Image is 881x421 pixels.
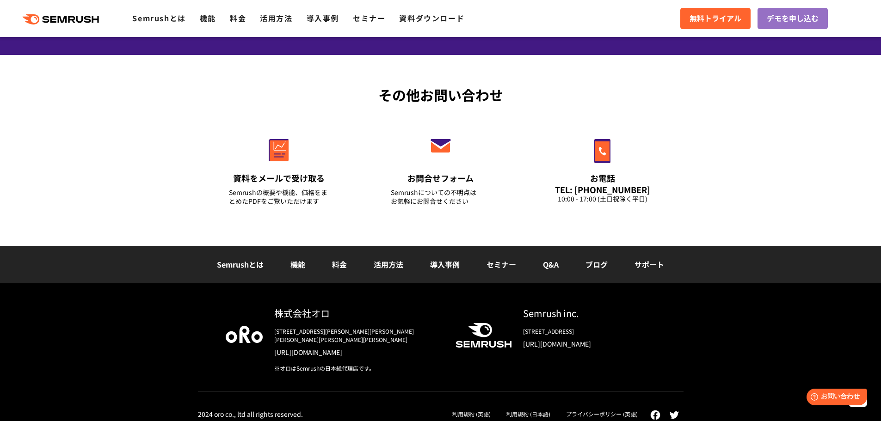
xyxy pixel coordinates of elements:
[132,12,185,24] a: Semrushとは
[391,188,491,206] div: Semrushについての不明点は お気軽にお問合せください
[799,385,871,411] iframe: Help widget launcher
[274,327,441,344] div: [STREET_ADDRESS][PERSON_NAME][PERSON_NAME][PERSON_NAME][PERSON_NAME][PERSON_NAME]
[290,259,305,270] a: 機能
[217,259,264,270] a: Semrushとは
[226,326,263,342] img: oro company
[553,195,653,203] div: 10:00 - 17:00 (土日祝除く平日)
[650,410,660,420] img: facebook
[200,12,216,24] a: 機能
[274,306,441,320] div: 株式会社オロ
[543,259,559,270] a: Q&A
[307,12,339,24] a: 導入事例
[399,12,464,24] a: 資料ダウンロード
[506,410,550,418] a: 利用規約 (日本語)
[670,411,679,419] img: twitter
[332,259,347,270] a: 料金
[767,12,819,24] span: デモを申し込む
[371,119,510,217] a: お問合せフォーム Semrushについての不明点はお気軽にお問合せください
[198,410,303,418] div: 2024 oro co., ltd all rights reserved.
[274,348,441,357] a: [URL][DOMAIN_NAME]
[566,410,638,418] a: プライバシーポリシー (英語)
[229,188,329,206] div: Semrushの概要や機能、価格をまとめたPDFをご覧いただけます
[523,306,656,320] div: Semrush inc.
[229,172,329,184] div: 資料をメールで受け取る
[353,12,385,24] a: セミナー
[487,259,516,270] a: セミナー
[374,259,403,270] a: 活用方法
[430,259,460,270] a: 導入事例
[274,364,441,372] div: ※オロはSemrushの日本総代理店です。
[198,85,684,105] div: その他お問い合わせ
[391,172,491,184] div: お問合せフォーム
[680,8,751,29] a: 無料トライアル
[758,8,828,29] a: デモを申し込む
[690,12,741,24] span: 無料トライアル
[523,339,656,348] a: [URL][DOMAIN_NAME]
[553,184,653,195] div: TEL: [PHONE_NUMBER]
[635,259,664,270] a: サポート
[260,12,292,24] a: 活用方法
[553,172,653,184] div: お電話
[209,119,348,217] a: 資料をメールで受け取る Semrushの概要や機能、価格をまとめたPDFをご覧いただけます
[523,327,656,336] div: [STREET_ADDRESS]
[230,12,246,24] a: 料金
[585,259,608,270] a: ブログ
[452,410,491,418] a: 利用規約 (英語)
